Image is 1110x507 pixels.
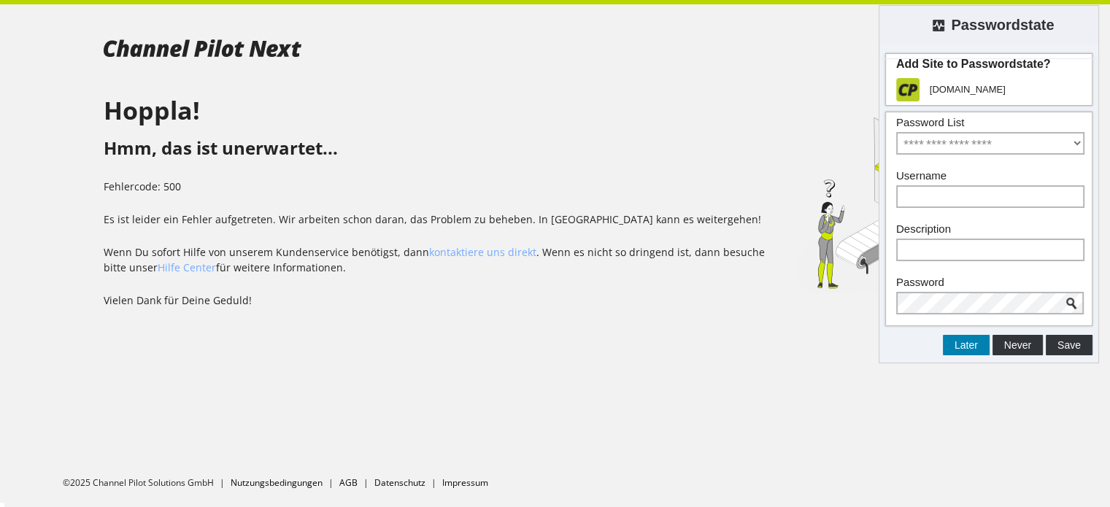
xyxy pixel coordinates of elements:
[896,58,1082,71] p: Add Site to Passwordstate?
[104,39,301,57] img: 00fd0c2968333bded0a06517299d5b97.svg
[104,135,787,161] h2: Hmm, das ist unerwartet...
[951,17,1054,33] span: Passwordstate
[787,92,1006,311] img: e90d5b77b56c2ba63d8ea669e10db237.svg
[63,476,231,489] li: ©2025 Channel Pilot Solutions GmbH
[104,212,787,227] p: Es ist leider ein Fehler aufgetreten. Wir arbeiten schon daran, das Problem zu beheben. In [GEOGR...
[429,245,536,259] a: kontaktiere uns direkt
[896,116,1082,128] span: Password List
[339,476,358,489] a: AGB
[442,476,488,489] a: Impressum
[104,293,787,308] p: Vielen Dank für Deine Geduld!
[104,92,787,129] h1: Hoppla!
[158,260,216,274] a: Hilfe Center
[930,84,1006,95] div: [DOMAIN_NAME]
[374,476,425,489] a: Datenschutz
[896,169,1082,182] span: Username
[1057,298,1086,309] img: QbiFSSBeeAAAAABJRU5ErkJggg==
[104,244,787,275] p: Wenn Du sofort Hilfe von unserem Kundenservice benötigst, dann . Wenn es nicht so dringend ist, d...
[896,78,920,101] img: favicon.ico
[943,335,990,355] button: Later
[896,276,1082,288] span: Password
[231,476,323,489] a: Nutzungsbedingungen
[896,222,1082,235] span: Description
[993,335,1043,355] button: Never
[104,179,787,194] p: Fehlercode: 500
[1046,335,1092,355] button: Save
